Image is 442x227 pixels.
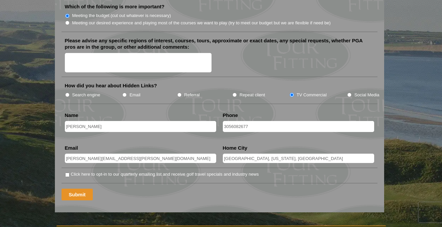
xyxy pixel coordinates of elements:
[129,92,140,98] label: Email
[65,37,374,50] label: Please advise any specific regions of interest, courses, tours, approximate or exact dates, any s...
[72,92,100,98] label: Search engine
[72,12,171,19] label: Meeting the budget (cut out whatever is necessary)
[223,145,247,151] label: Home City
[354,92,379,98] label: Social Media
[65,112,78,119] label: Name
[223,112,238,119] label: Phone
[65,82,157,89] label: How did you hear about Hidden Links?
[297,92,327,98] label: TV Commercial
[72,20,331,26] label: Meeting our desired experience and playing most of the courses we want to play (try to meet our b...
[239,92,265,98] label: Repeat client
[65,3,165,10] label: Which of the following is more important?
[65,145,78,151] label: Email
[184,92,200,98] label: Referral
[62,189,93,200] input: Submit
[71,171,259,178] label: Click here to opt-in to our quarterly emailing list and receive golf travel specials and industry...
